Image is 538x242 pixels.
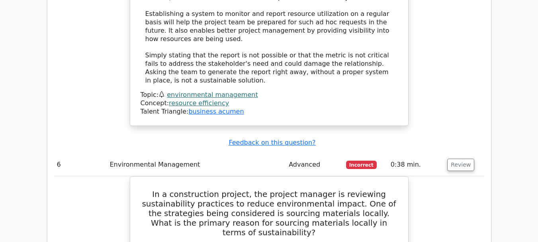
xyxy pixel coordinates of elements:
[54,153,107,176] td: 6
[141,99,398,108] div: Concept:
[387,153,444,176] td: 0:38 min.
[286,153,343,176] td: Advanced
[141,91,398,116] div: Talent Triangle:
[140,189,399,237] h5: In a construction project, the project manager is reviewing sustainability practices to reduce en...
[229,139,315,146] a: Feedback on this question?
[169,99,229,107] a: resource efficiency
[106,153,286,176] td: Environmental Management
[447,159,474,171] button: Review
[141,91,398,99] div: Topic:
[188,108,244,115] a: business acumen
[346,161,377,169] span: Incorrect
[167,91,258,98] a: environmental management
